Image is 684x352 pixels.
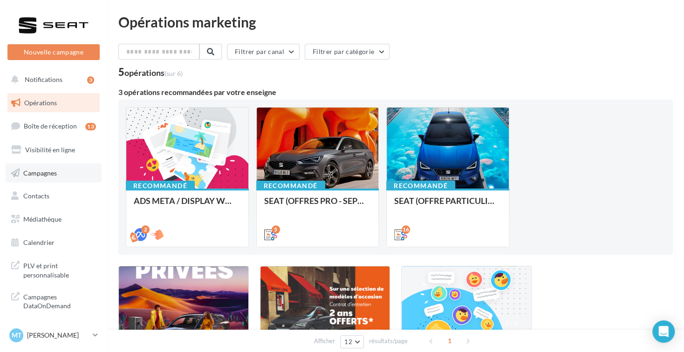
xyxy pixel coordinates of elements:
span: Notifications [25,75,62,83]
span: Afficher [314,337,335,345]
span: PLV et print personnalisable [23,259,96,279]
button: Filtrer par catégorie [305,44,390,60]
span: Calendrier [23,238,55,246]
span: Médiathèque [23,215,62,223]
div: 2 [141,225,150,234]
div: 3 opérations recommandées par votre enseigne [118,88,673,96]
div: SEAT (OFFRE PARTICULIER - SEPT) - SOCIAL MEDIA [394,196,501,215]
p: [PERSON_NAME] [27,331,89,340]
a: Boîte de réception13 [6,116,102,136]
div: Open Intercom Messenger [652,320,675,343]
div: opérations [124,68,183,77]
div: Recommandé [126,181,195,191]
span: Visibilité en ligne [25,146,75,154]
span: Campagnes DataOnDemand [23,291,96,311]
a: MT [PERSON_NAME] [7,326,100,344]
button: Notifications 3 [6,70,98,89]
a: Contacts [6,186,102,206]
div: Opérations marketing [118,15,673,29]
button: Nouvelle campagne [7,44,100,60]
div: 3 [87,76,94,84]
a: Campagnes [6,163,102,183]
span: (sur 6) [164,69,183,77]
span: 1 [442,333,457,348]
a: Calendrier [6,233,102,252]
div: 5 [272,225,280,234]
div: Recommandé [386,181,455,191]
span: Boîte de réception [24,122,77,130]
div: ADS META / DISPLAY WEEK-END Extraordinaire (JPO) Septembre 2025 [134,196,241,215]
span: Contacts [23,192,49,200]
div: Recommandé [256,181,325,191]
a: Opérations [6,93,102,113]
span: Opérations [24,99,57,107]
span: Campagnes [23,169,57,176]
button: 12 [340,335,364,348]
button: Filtrer par canal [227,44,300,60]
div: 13 [85,123,96,130]
span: MT [12,331,21,340]
a: PLV et print personnalisable [6,256,102,283]
span: résultats/page [369,337,408,345]
a: Visibilité en ligne [6,140,102,160]
a: Médiathèque [6,210,102,229]
a: Campagnes DataOnDemand [6,287,102,314]
span: 12 [344,338,352,345]
div: SEAT (OFFRES PRO - SEPT) - SOCIAL MEDIA [264,196,371,215]
div: 5 [118,67,183,77]
div: 16 [402,225,410,234]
